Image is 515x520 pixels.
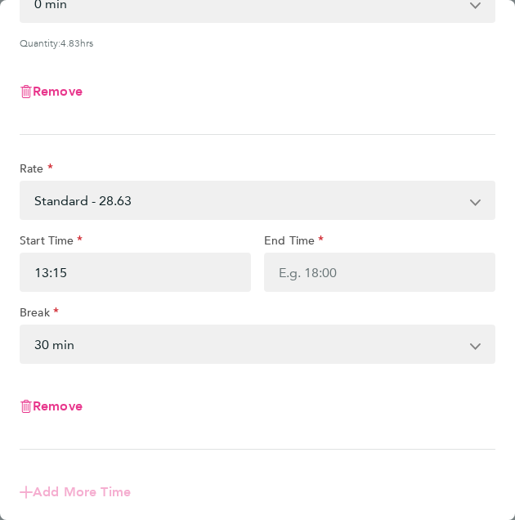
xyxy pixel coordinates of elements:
[264,253,495,292] input: E.g. 18:00
[20,400,83,413] button: Remove
[20,305,59,325] label: Break
[264,233,324,253] label: End Time
[20,161,53,181] label: Rate
[20,85,83,98] button: Remove
[20,36,495,49] div: Quantity: hrs
[33,83,83,99] span: Remove
[60,36,80,49] span: 4.83
[20,233,83,253] label: Start Time
[33,398,83,414] span: Remove
[20,253,251,292] input: E.g. 08:00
